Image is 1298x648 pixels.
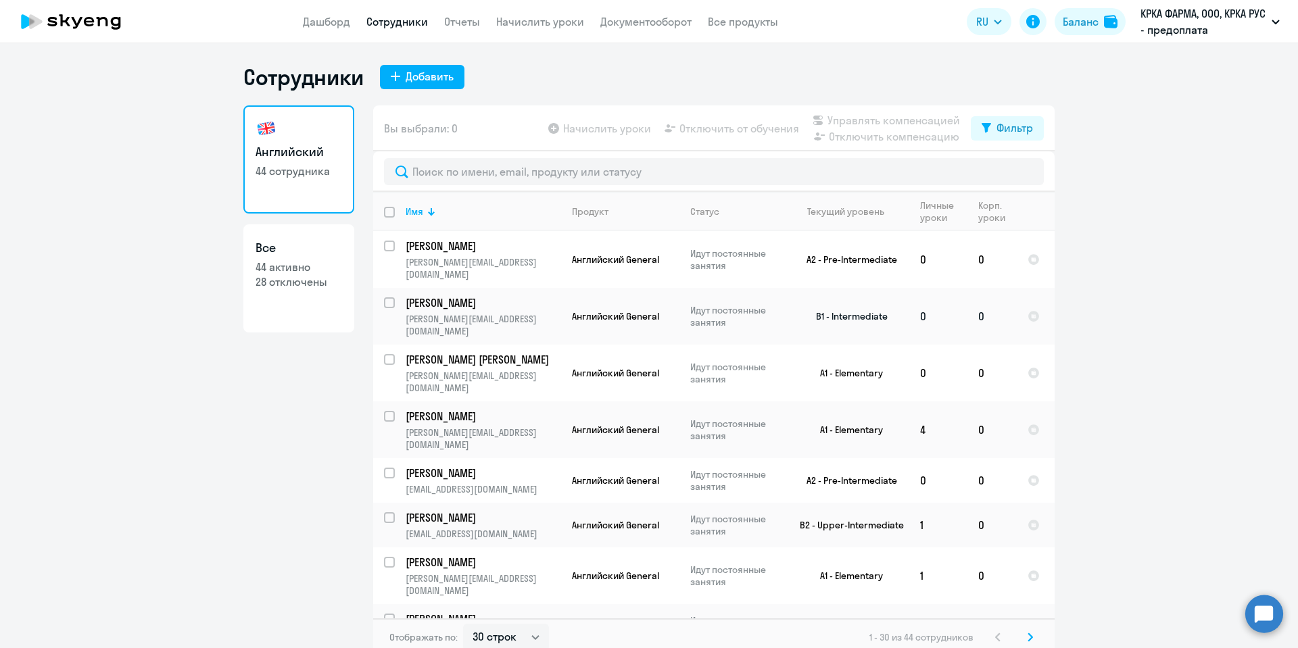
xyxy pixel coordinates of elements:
[784,288,909,345] td: B1 - Intermediate
[976,14,988,30] span: RU
[784,231,909,288] td: A2 - Pre-Intermediate
[909,231,967,288] td: 0
[303,15,350,28] a: Дашборд
[572,570,659,582] span: Английский General
[406,409,558,424] p: [PERSON_NAME]
[406,612,560,626] a: [PERSON_NAME]
[380,65,464,89] button: Добавить
[690,304,783,328] p: Идут постоянные занятия
[807,205,884,218] div: Текущий уровень
[572,310,659,322] span: Английский General
[406,555,560,570] a: [PERSON_NAME]
[256,164,342,178] p: 44 сотрудника
[406,409,560,424] a: [PERSON_NAME]
[1104,15,1117,28] img: balance
[690,564,783,588] p: Идут постоянные занятия
[784,503,909,547] td: B2 - Upper-Intermediate
[406,352,560,367] a: [PERSON_NAME] [PERSON_NAME]
[406,352,558,367] p: [PERSON_NAME] [PERSON_NAME]
[967,547,1017,604] td: 0
[243,224,354,332] a: Все44 активно28 отключены
[406,510,560,525] a: [PERSON_NAME]
[967,401,1017,458] td: 0
[406,239,558,253] p: [PERSON_NAME]
[967,345,1017,401] td: 0
[256,259,342,274] p: 44 активно
[406,612,558,626] p: [PERSON_NAME]
[572,205,608,218] div: Продукт
[243,64,364,91] h1: Сотрудники
[389,631,458,643] span: Отображать по:
[406,483,560,495] p: [EMAIL_ADDRESS][DOMAIN_NAME]
[978,199,1016,224] div: Корп. уроки
[406,572,560,597] p: [PERSON_NAME][EMAIL_ADDRESS][DOMAIN_NAME]
[572,519,659,531] span: Английский General
[967,8,1011,35] button: RU
[690,468,783,493] p: Идут постоянные занятия
[794,205,909,218] div: Текущий уровень
[406,528,560,540] p: [EMAIL_ADDRESS][DOMAIN_NAME]
[384,158,1044,185] input: Поиск по имени, email, продукту или статусу
[406,370,560,394] p: [PERSON_NAME][EMAIL_ADDRESS][DOMAIN_NAME]
[784,401,909,458] td: A1 - Elementary
[572,367,659,379] span: Английский General
[909,288,967,345] td: 0
[784,458,909,503] td: A2 - Pre-Intermediate
[708,15,778,28] a: Все продукты
[406,256,560,280] p: [PERSON_NAME][EMAIL_ADDRESS][DOMAIN_NAME]
[406,466,560,480] a: [PERSON_NAME]
[909,503,967,547] td: 1
[243,105,354,214] a: Английский44 сотрудника
[690,614,783,639] p: Идут постоянные занятия
[256,274,342,289] p: 28 отключены
[406,426,560,451] p: [PERSON_NAME][EMAIL_ADDRESS][DOMAIN_NAME]
[690,361,783,385] p: Идут постоянные занятия
[256,239,342,257] h3: Все
[444,15,480,28] a: Отчеты
[996,120,1033,136] div: Фильтр
[1055,8,1126,35] button: Балансbalance
[384,120,458,136] span: Вы выбрали: 0
[784,345,909,401] td: A1 - Elementary
[690,513,783,537] p: Идут постоянные занятия
[406,295,560,310] a: [PERSON_NAME]
[967,458,1017,503] td: 0
[784,547,909,604] td: A1 - Elementary
[690,205,719,218] div: Статус
[967,288,1017,345] td: 0
[971,116,1044,141] button: Фильтр
[967,231,1017,288] td: 0
[920,199,967,224] div: Личные уроки
[1063,14,1099,30] div: Баланс
[909,345,967,401] td: 0
[909,547,967,604] td: 1
[909,458,967,503] td: 0
[406,205,423,218] div: Имя
[690,418,783,442] p: Идут постоянные занятия
[690,247,783,272] p: Идут постоянные занятия
[256,118,277,139] img: english
[909,401,967,458] td: 4
[406,239,560,253] a: [PERSON_NAME]
[406,466,558,480] p: [PERSON_NAME]
[572,424,659,436] span: Английский General
[406,510,558,525] p: [PERSON_NAME]
[406,313,560,337] p: [PERSON_NAME][EMAIL_ADDRESS][DOMAIN_NAME]
[869,631,973,643] span: 1 - 30 из 44 сотрудников
[600,15,692,28] a: Документооборот
[366,15,428,28] a: Сотрудники
[572,253,659,266] span: Английский General
[406,205,560,218] div: Имя
[496,15,584,28] a: Начислить уроки
[406,68,454,84] div: Добавить
[406,295,558,310] p: [PERSON_NAME]
[406,555,558,570] p: [PERSON_NAME]
[967,503,1017,547] td: 0
[1140,5,1266,38] p: КРКА ФАРМА, ООО, КРКА РУС - предоплата
[256,143,342,161] h3: Английский
[1134,5,1287,38] button: КРКА ФАРМА, ООО, КРКА РУС - предоплата
[572,474,659,487] span: Английский General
